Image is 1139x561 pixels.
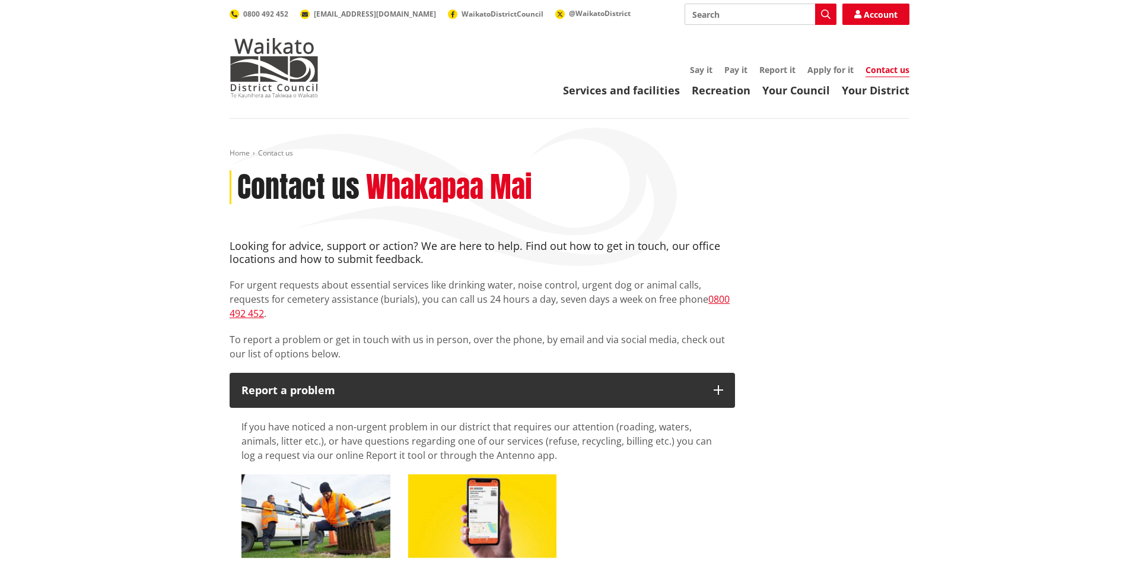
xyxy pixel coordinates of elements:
[842,4,909,25] a: Account
[241,385,702,397] p: Report a problem
[243,9,288,19] span: 0800 492 452
[762,83,830,97] a: Your Council
[241,474,390,558] img: Report it
[258,148,293,158] span: Contact us
[230,293,730,320] a: 0800 492 452
[842,83,909,97] a: Your District
[759,64,796,75] a: Report it
[314,9,436,19] span: [EMAIL_ADDRESS][DOMAIN_NAME]
[366,170,532,205] h2: Whakapaa Mai
[563,83,680,97] a: Services and facilities
[300,9,436,19] a: [EMAIL_ADDRESS][DOMAIN_NAME]
[724,64,747,75] a: Pay it
[685,4,836,25] input: Search input
[807,64,854,75] a: Apply for it
[230,373,735,408] button: Report a problem
[237,170,359,205] h1: Contact us
[230,148,909,159] nav: breadcrumb
[230,148,250,158] a: Home
[408,474,557,558] img: Antenno
[569,8,631,18] span: @WaikatoDistrict
[555,8,631,18] a: @WaikatoDistrict
[230,332,735,361] p: To report a problem or get in touch with us in person, over the phone, by email and via social me...
[690,64,712,75] a: Say it
[462,9,543,19] span: WaikatoDistrictCouncil
[241,420,712,462] span: If you have noticed a non-urgent problem in our district that requires our attention (roading, wa...
[230,38,319,97] img: Waikato District Council - Te Kaunihera aa Takiwaa o Waikato
[448,9,543,19] a: WaikatoDistrictCouncil
[230,9,288,19] a: 0800 492 452
[866,64,909,77] a: Contact us
[692,83,750,97] a: Recreation
[230,240,735,265] h4: Looking for advice, support or action? We are here to help. Find out how to get in touch, our off...
[230,278,735,321] p: For urgent requests about essential services like drinking water, noise control, urgent dog or an...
